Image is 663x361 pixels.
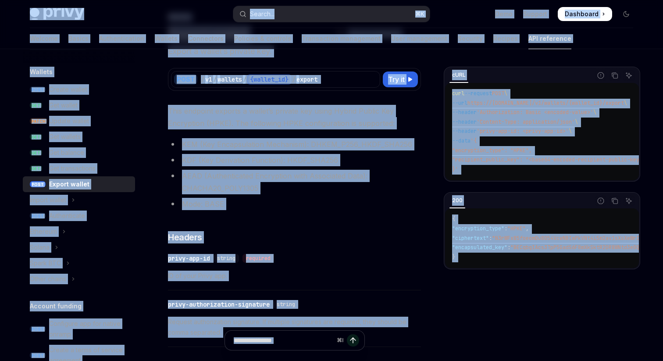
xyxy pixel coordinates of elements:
span: curl [452,90,464,97]
span: This endpoint exports a wallet’s private key using Hybrid Public Key Encryption (HPKE). The follo... [168,105,421,129]
button: Copy the contents from the code block [609,70,620,81]
a: Security [458,28,483,49]
span: '{ [471,137,477,144]
div: Ethereum [30,226,57,237]
button: Ask AI [623,70,634,81]
div: v1 [205,75,212,84]
button: Toggle Other chains section [23,271,135,287]
div: 200 [449,195,465,206]
span: "HPKE" [507,225,526,232]
div: wallets [217,75,242,84]
a: Connectors [188,28,224,49]
button: Toggle Spark BTC section [23,255,135,271]
span: }' [452,166,458,173]
a: Dashboard [558,7,612,21]
a: POSTAuthenticate [23,208,135,224]
span: : [504,225,507,232]
span: \ [593,109,596,116]
li: KDF (Key Derivation Function): HKDF_SHA256 [168,154,421,166]
div: Search... [250,9,274,19]
span: POST [30,352,46,359]
div: Get transactions [49,163,96,174]
span: ID of your Privy app. [168,271,421,281]
button: Try it [383,71,418,87]
a: POSTConfigure app for native onramp [23,316,135,342]
span: GET [30,102,42,109]
div: Solana [30,242,50,253]
span: POST [30,213,46,219]
span: POST [30,181,46,188]
div: export [296,75,317,84]
span: \ [575,118,578,125]
span: --header [452,128,477,135]
span: --request [464,90,492,97]
div: {wallet_id} [247,74,291,85]
a: GETGet wallet [23,97,135,113]
a: Policies & controls [234,28,291,49]
span: 'Content-Type: application/json' [477,118,575,125]
div: Create wallet [49,84,87,95]
button: Open search [233,6,430,22]
a: POSTCreate wallet [23,82,135,97]
div: Get wallet [49,100,78,111]
span: "encryption_type": "HPKE", [452,147,532,154]
button: Toggle Import wallet section [23,192,135,208]
span: --header [452,109,477,116]
button: Toggle Solana section [23,239,135,255]
a: Authentication [99,28,144,49]
a: Support [523,10,547,18]
img: dark logo [30,8,84,20]
div: / [292,75,296,84]
div: Other chains [30,274,66,284]
button: Toggle dark mode [619,7,633,21]
div: required [242,254,274,263]
span: string [217,255,235,262]
span: POST [492,90,504,97]
li: AEAD (Authenticated Encryption with Associated Data): CHACHA20_POLY1305 [168,170,421,194]
input: Ask a question... [234,331,333,350]
span: "encapsulated_key" [452,244,507,251]
span: string [277,301,295,308]
a: PATCHUpdate wallet [23,113,135,129]
h5: Account funding [30,301,82,311]
span: \ [624,100,627,107]
div: / [243,75,246,84]
span: POST [30,86,46,93]
button: Copy the contents from the code block [609,195,620,207]
div: Spark BTC [30,258,61,268]
button: Report incorrect code [595,195,606,207]
span: --url [452,100,467,107]
a: GETGet transactions [23,161,135,176]
div: Configure app for native onramp [49,318,130,340]
span: { [452,215,455,222]
button: Ask AI [623,195,634,207]
div: cURL [449,70,468,80]
span: , [526,225,529,232]
a: GETGet wallets [23,129,135,145]
span: "ciphertext" [452,235,489,242]
button: Report incorrect code [595,70,606,81]
span: "encryption_type" [452,225,504,232]
a: Recipes [493,28,518,49]
span: Headers [168,231,202,243]
p: Export a wallet’s private key. [168,45,421,57]
span: : [489,235,492,242]
span: } [452,254,455,261]
div: / [213,75,217,84]
a: Welcome [30,28,58,49]
h5: Wallets [30,67,53,77]
a: Transaction management [302,28,381,49]
div: Authenticate [49,211,85,221]
div: Import wallet [30,195,66,205]
div: Update wallet [49,116,89,126]
div: Get balance [49,147,84,158]
a: POSTExport wallet [23,176,135,192]
li: Mode: BASE [168,198,421,210]
div: Get wallets [49,132,81,142]
span: Try it [388,74,405,85]
a: User management [391,28,447,49]
span: \ [504,90,507,97]
span: Dashboard [565,10,599,18]
span: GET [30,134,42,140]
span: 'Authorization: Basic <encoded-value>' [477,109,593,116]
